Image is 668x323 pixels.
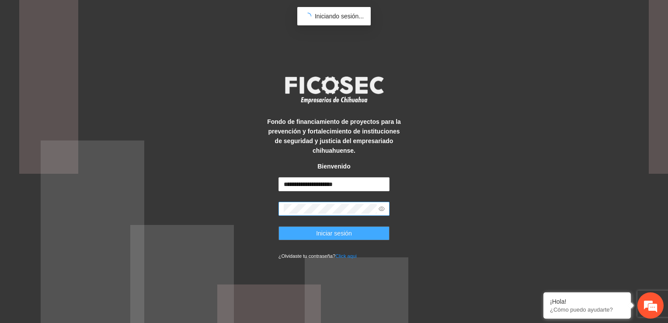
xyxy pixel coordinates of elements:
[4,223,167,254] textarea: Escriba su mensaje y pulse “Intro”
[550,306,624,313] p: ¿Cómo puedo ayudarte?
[279,74,389,106] img: logo
[278,253,357,259] small: ¿Olvidaste tu contraseña?
[45,45,147,56] div: Chatee con nosotros ahora
[379,206,385,212] span: eye
[316,228,352,238] span: Iniciar sesión
[317,163,350,170] strong: Bienvenido
[315,13,364,20] span: Iniciando sesión...
[143,4,164,25] div: Minimizar ventana de chat en vivo
[267,118,401,154] strong: Fondo de financiamiento de proyectos para la prevención y fortalecimiento de instituciones de seg...
[550,298,624,305] div: ¡Hola!
[335,253,357,259] a: Click aqui
[304,12,312,20] span: loading
[278,226,390,240] button: Iniciar sesión
[51,109,121,197] span: Estamos en línea.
